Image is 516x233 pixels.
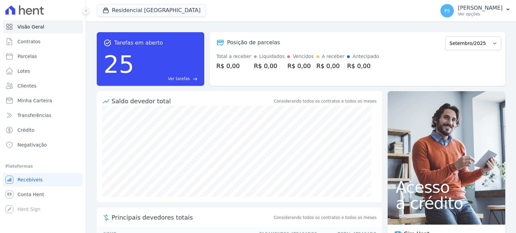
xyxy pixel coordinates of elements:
span: Negativação [17,141,47,148]
span: Tarefas em aberto [114,39,163,47]
div: A receber [322,53,345,60]
a: Crédito [3,123,83,137]
div: R$ 0,00 [216,61,251,70]
a: Transferências [3,109,83,122]
div: R$ 0,00 [254,61,285,70]
div: Antecipado [352,53,379,60]
a: Minha Carteira [3,94,83,107]
span: Clientes [17,82,36,89]
span: Conta Hent [17,191,44,198]
a: Ver tarefas east [137,76,198,82]
div: Liquidados [259,53,285,60]
span: a crédito [396,195,497,211]
span: Considerando todos os contratos e todos os meses [274,215,377,221]
button: PS [PERSON_NAME] Ver opções [435,1,516,20]
span: Visão Geral [17,23,44,30]
a: Lotes [3,64,83,78]
a: Visão Geral [3,20,83,34]
div: Total a receber [216,53,251,60]
span: Acesso [396,179,497,195]
span: Lotes [17,68,30,74]
div: R$ 0,00 [287,61,313,70]
a: Clientes [3,79,83,93]
span: Minha Carteira [17,97,52,104]
span: Ver tarefas [168,76,190,82]
p: Ver opções [458,11,503,17]
div: R$ 0,00 [347,61,379,70]
span: Contratos [17,38,40,45]
span: Recebíveis [17,176,43,183]
a: Contratos [3,35,83,48]
div: R$ 0,00 [316,61,345,70]
p: [PERSON_NAME] [458,5,503,11]
span: Crédito [17,127,35,133]
a: Parcelas [3,50,83,63]
div: Saldo devedor total [112,97,272,106]
div: Posição de parcelas [227,39,280,47]
span: east [192,76,198,81]
span: task_alt [103,39,112,47]
div: Plataformas [5,162,80,170]
div: Vencidos [293,53,313,60]
span: Parcelas [17,53,37,60]
button: Residencial [GEOGRAPHIC_DATA] [97,4,206,17]
a: Recebíveis [3,173,83,186]
div: 25 [103,47,134,82]
a: Negativação [3,138,83,152]
span: Principais devedores totais [112,213,272,222]
span: Transferências [17,112,51,119]
a: Conta Hent [3,188,83,201]
span: PS [444,8,450,13]
div: Considerando todos os contratos e todos os meses [274,98,377,104]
